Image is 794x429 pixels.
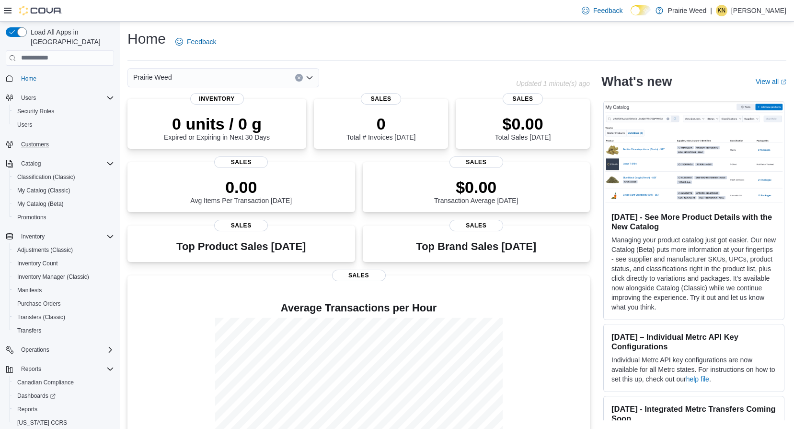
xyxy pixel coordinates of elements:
[593,6,622,15] span: Feedback
[13,325,45,336] a: Transfers
[172,32,220,51] a: Feedback
[449,156,503,168] span: Sales
[416,241,536,252] h3: Top Brand Sales [DATE]
[2,71,118,85] button: Home
[495,114,551,133] p: $0.00
[17,158,45,169] button: Catalog
[17,286,42,294] span: Manifests
[21,160,41,167] span: Catalog
[17,92,40,104] button: Users
[190,178,292,204] div: Avg Items Per Transaction [DATE]
[10,243,118,257] button: Adjustments (Classic)
[17,158,114,169] span: Catalog
[164,114,270,141] div: Expired or Expiring in Next 30 Days
[611,355,776,384] p: Individual Metrc API key configurations are now available for all Metrc states. For instructions ...
[2,230,118,243] button: Inventory
[17,173,75,181] span: Classification (Classic)
[17,363,114,375] span: Reports
[19,6,62,15] img: Cova
[2,157,118,170] button: Catalog
[13,106,114,117] span: Security Roles
[17,138,114,150] span: Customers
[13,311,69,323] a: Transfers (Classic)
[21,233,45,240] span: Inventory
[2,343,118,357] button: Operations
[13,271,114,283] span: Inventory Manager (Classic)
[17,107,54,115] span: Security Roles
[578,1,626,20] a: Feedback
[13,390,59,402] a: Dashboards
[13,417,71,429] a: [US_STATE] CCRS
[361,93,401,105] span: Sales
[187,37,216,47] span: Feedback
[295,74,303,82] button: Clear input
[17,214,46,221] span: Promotions
[2,362,118,376] button: Reports
[17,379,74,386] span: Canadian Compliance
[10,211,118,224] button: Promotions
[17,363,45,375] button: Reports
[127,29,166,48] h1: Home
[135,302,582,314] h4: Average Transactions per Hour
[13,185,74,196] a: My Catalog (Classic)
[13,244,77,256] a: Adjustments (Classic)
[17,300,61,308] span: Purchase Orders
[21,75,36,83] span: Home
[21,346,49,354] span: Operations
[13,171,79,183] a: Classification (Classic)
[10,284,118,297] button: Manifests
[13,298,114,310] span: Purchase Orders
[21,365,41,373] span: Reports
[516,80,590,87] p: Updated 1 minute(s) ago
[449,220,503,231] span: Sales
[13,298,65,310] a: Purchase Orders
[306,74,313,82] button: Open list of options
[13,404,41,415] a: Reports
[601,74,672,89] h2: What's new
[13,285,46,296] a: Manifests
[10,170,118,184] button: Classification (Classic)
[17,92,114,104] span: Users
[611,404,776,423] h3: [DATE] - Integrated Metrc Transfers Coming Soon
[13,119,36,131] a: Users
[10,403,118,416] button: Reports
[716,5,727,16] div: Kristen Neufeld
[10,257,118,270] button: Inventory Count
[13,404,114,415] span: Reports
[190,178,292,197] p: 0.00
[13,377,78,388] a: Canadian Compliance
[346,114,415,141] div: Total # Invoices [DATE]
[13,258,62,269] a: Inventory Count
[13,285,114,296] span: Manifests
[214,220,268,231] span: Sales
[17,139,53,150] a: Customers
[13,258,114,269] span: Inventory Count
[10,270,118,284] button: Inventory Manager (Classic)
[21,141,49,148] span: Customers
[13,198,114,210] span: My Catalog (Beta)
[503,93,543,105] span: Sales
[668,5,707,16] p: Prairie Weed
[10,297,118,310] button: Purchase Orders
[10,118,118,131] button: Users
[434,178,518,204] div: Transaction Average [DATE]
[2,91,118,105] button: Users
[13,212,50,223] a: Promotions
[13,417,114,429] span: Washington CCRS
[17,121,32,129] span: Users
[13,325,114,336] span: Transfers
[2,137,118,151] button: Customers
[13,171,114,183] span: Classification (Classic)
[17,327,41,334] span: Transfers
[21,94,36,102] span: Users
[27,27,114,47] span: Load All Apps in [GEOGRAPHIC_DATA]
[10,376,118,389] button: Canadian Compliance
[17,273,89,281] span: Inventory Manager (Classic)
[17,246,73,254] span: Adjustments (Classic)
[10,389,118,403] a: Dashboards
[10,184,118,197] button: My Catalog (Classic)
[731,5,786,16] p: [PERSON_NAME]
[176,241,306,252] h3: Top Product Sales [DATE]
[10,324,118,337] button: Transfers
